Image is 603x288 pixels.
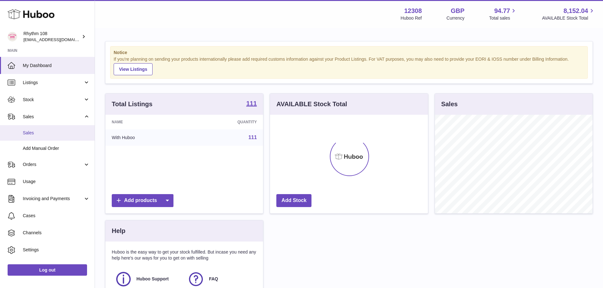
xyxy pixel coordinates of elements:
span: Cases [23,213,90,219]
div: Huboo Ref [401,15,422,21]
span: FAQ [209,276,218,282]
a: Add products [112,194,173,207]
a: 94.77 Total sales [489,7,517,21]
div: Currency [447,15,465,21]
h3: Help [112,227,125,235]
div: Rhythm 108 [23,31,80,43]
span: Huboo Support [136,276,169,282]
strong: GBP [451,7,464,15]
span: Sales [23,130,90,136]
a: Huboo Support [115,271,181,288]
a: FAQ [187,271,254,288]
th: Quantity [189,115,263,129]
strong: 111 [246,100,257,107]
span: Total sales [489,15,517,21]
span: Usage [23,179,90,185]
h3: Sales [441,100,458,108]
h3: AVAILABLE Stock Total [276,100,347,108]
span: Invoicing and Payments [23,196,83,202]
span: Settings [23,247,90,253]
span: AVAILABLE Stock Total [542,15,595,21]
a: 111 [248,135,257,140]
span: Stock [23,97,83,103]
span: Add Manual Order [23,145,90,151]
span: [EMAIL_ADDRESS][DOMAIN_NAME] [23,37,93,42]
a: 111 [246,100,257,108]
a: 8,152.04 AVAILABLE Stock Total [542,7,595,21]
p: Huboo is the easy way to get your stock fulfilled. But incase you need any help here's our ways f... [112,249,257,261]
strong: 12308 [404,7,422,15]
td: With Huboo [105,129,189,146]
a: View Listings [114,63,153,75]
span: My Dashboard [23,63,90,69]
a: Add Stock [276,194,311,207]
strong: Notice [114,50,584,56]
span: Sales [23,114,83,120]
a: Log out [8,264,87,276]
span: 8,152.04 [563,7,588,15]
th: Name [105,115,189,129]
span: Listings [23,80,83,86]
span: Channels [23,230,90,236]
img: internalAdmin-12308@internal.huboo.com [8,32,17,41]
div: If you're planning on sending your products internationally please add required customs informati... [114,56,584,75]
span: Orders [23,162,83,168]
h3: Total Listings [112,100,153,108]
span: 94.77 [494,7,510,15]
